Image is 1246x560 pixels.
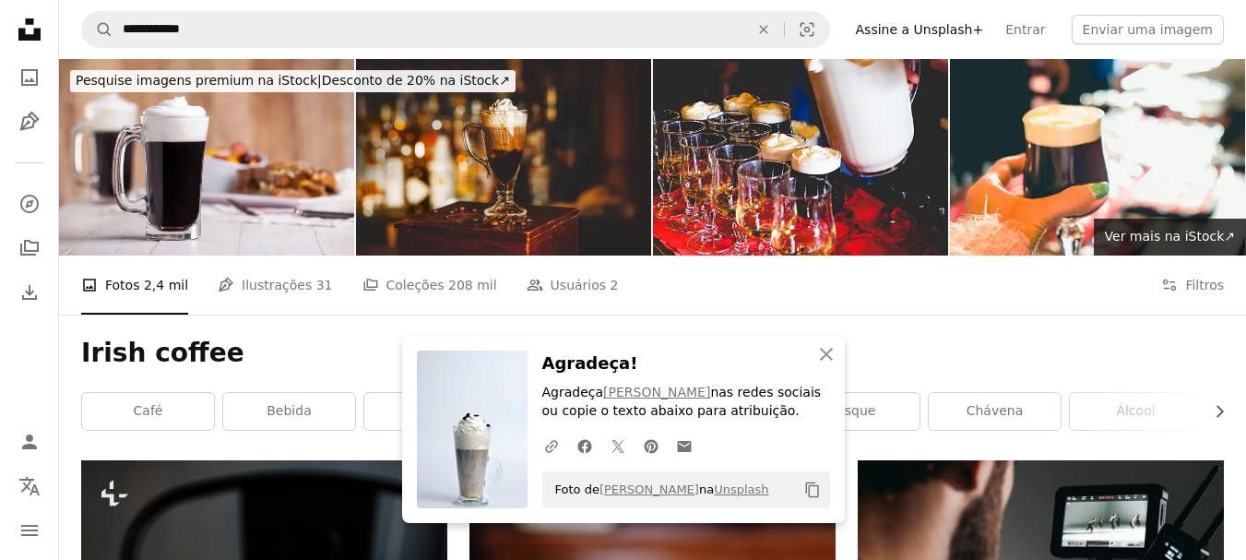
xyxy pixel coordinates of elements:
[653,59,948,256] img: Bartender derramando creme irlandês
[546,475,769,505] span: Foto de na
[603,386,710,400] a: [PERSON_NAME]
[542,385,830,422] p: Agradeça nas redes sociais ou copie o texto abaixo para atribuição.
[527,256,619,315] a: Usuários 2
[82,393,214,430] a: café
[11,468,48,505] button: Idioma
[714,483,768,496] a: Unsplash
[76,73,322,88] span: Pesquise imagens premium na iStock |
[668,427,701,464] a: Compartilhar por e-mail
[845,15,995,44] a: Assine a Unsplash+
[356,59,651,256] img: café creme madeira mesa de vidro
[448,275,497,295] span: 208 mil
[601,427,635,464] a: Compartilhar no Twitter
[1105,229,1235,244] span: Ver mais na iStock ↗
[59,59,354,256] img: Cocktail do café
[743,12,784,47] button: Limpar
[1070,393,1202,430] a: álcool
[316,275,333,295] span: 31
[362,256,497,315] a: Coleções 208 mil
[785,12,829,47] button: Pesquisa visual
[635,427,668,464] a: Compartilhar no Pinterest
[797,474,828,506] button: Copiar para a área de transferência
[611,275,619,295] span: 2
[11,103,48,140] a: Ilustrações
[11,512,48,549] button: Menu
[542,351,830,377] h3: Agradeça!
[11,185,48,222] a: Explorar
[929,393,1061,430] a: chávena
[218,256,332,315] a: Ilustrações 31
[70,70,516,92] div: Desconto de 20% na iStock ↗
[223,393,355,430] a: bebida
[82,12,113,47] button: Pesquise na Unsplash
[11,230,48,267] a: Coleções
[788,393,920,430] a: uísque
[11,423,48,460] a: Entrar / Cadastrar-se
[59,59,527,103] a: Pesquise imagens premium na iStock|Desconto de 20% na iStock↗
[1203,393,1224,430] button: rolar lista para a direita
[1161,256,1224,315] button: Filtros
[11,274,48,311] a: Histórico de downloads
[81,11,830,48] form: Pesquise conteúdo visual em todo o site
[994,15,1056,44] a: Entrar
[1072,15,1224,44] button: Enviar uma imagem
[81,337,1224,370] h1: Irish coffee
[11,59,48,96] a: Fotos
[599,483,699,496] a: [PERSON_NAME]
[364,393,496,430] a: beber
[568,427,601,464] a: Compartilhar no Facebook
[1094,219,1246,256] a: Ver mais na iStock↗
[950,59,1245,256] img: Mãos humanas femininas segurando café irlandês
